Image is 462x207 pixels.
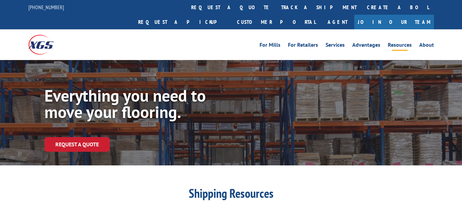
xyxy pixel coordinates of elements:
a: Join Our Team [354,15,434,29]
a: For Mills [260,42,280,50]
a: Request a Quote [44,137,110,152]
a: Request a pickup [133,15,232,29]
a: Customer Portal [232,15,321,29]
h1: Everything you need to move your flooring. [44,87,250,123]
a: About [419,42,434,50]
a: For Retailers [288,42,318,50]
h1: Shipping Resources [94,187,368,203]
a: Advantages [352,42,380,50]
a: Agent [321,15,354,29]
a: Services [326,42,345,50]
a: Resources [388,42,412,50]
a: [PHONE_NUMBER] [28,4,64,11]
